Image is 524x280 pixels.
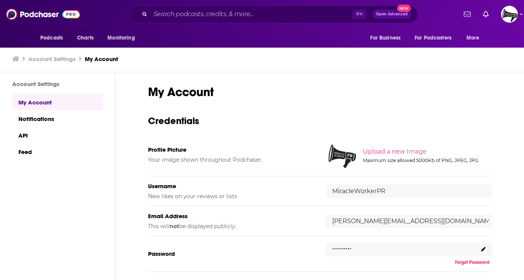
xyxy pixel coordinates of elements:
[461,8,474,21] a: Show notifications dropdown
[453,259,492,265] button: Forgot Password
[148,84,492,99] h1: My Account
[148,250,314,257] h5: Password
[376,12,408,16] span: Open Advanced
[365,31,410,45] button: open menu
[35,31,73,45] button: open menu
[107,33,135,43] span: Monitoring
[148,182,314,190] h5: Username
[148,223,314,230] h5: This will be displayed publicly.
[28,55,76,63] a: Account Settings
[148,193,314,200] h5: New likes on your reviews or lists
[372,10,411,19] button: Open AdvancedNew
[326,139,357,170] img: Your profile image
[397,5,411,12] span: New
[77,33,94,43] span: Charts
[501,6,518,23] button: Show profile menu
[326,184,492,198] input: username
[129,5,418,23] div: Search podcasts, credits, & more...
[12,143,103,160] a: Feed
[40,33,63,43] span: Podcasts
[12,110,103,127] a: Notifications
[410,31,463,45] button: open menu
[150,8,352,20] input: Search podcasts, credits, & more...
[326,214,492,228] input: email
[332,240,351,252] p: ..........
[85,55,118,63] a: My Account
[501,6,518,23] img: User Profile
[170,223,179,230] b: not
[102,31,145,45] button: open menu
[72,31,98,45] a: Charts
[148,146,314,153] h5: Profile Picture
[148,115,492,127] h3: Credentials
[461,31,489,45] button: open menu
[501,6,518,23] span: Logged in as MiracleWorkerPR
[415,33,451,43] span: For Podcasters
[370,33,400,43] span: For Business
[12,127,103,143] a: API
[6,7,80,22] img: Podchaser - Follow, Share and Rate Podcasts
[363,157,490,163] div: Maximum size allowed 5000Kb of PNG, JPEG, JPG
[148,156,314,163] h5: Your image shown throughout Podchaser.
[12,80,103,88] h3: Account Settings
[466,33,480,43] span: More
[12,94,103,110] a: My Account
[480,8,492,21] a: Show notifications dropdown
[148,212,314,220] h5: Email Address
[352,9,366,19] span: ⌘ K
